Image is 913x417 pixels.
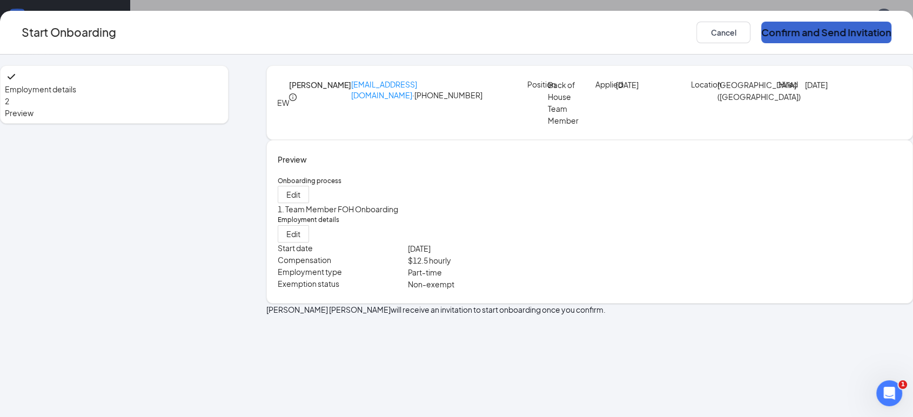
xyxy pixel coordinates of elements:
[898,380,907,389] span: 1
[278,254,408,265] p: Compensation
[278,204,398,214] span: 1. Team Member FOH Onboarding
[408,243,590,254] p: [DATE]
[805,79,858,91] p: [DATE]
[278,225,309,243] button: Edit
[876,380,902,406] iframe: Intercom live chat
[5,83,224,95] span: Employment details
[278,176,902,186] h5: Onboarding process
[351,79,527,116] p: · [PHONE_NUMBER]
[22,23,116,41] h3: Start Onboarding
[278,215,902,225] h5: Employment details
[408,266,590,278] p: Part-time
[289,93,297,101] span: info-circle
[277,97,290,109] div: EW
[717,79,770,103] p: [GEOGRAPHIC_DATA] ([GEOGRAPHIC_DATA])
[548,79,589,126] p: Back of House Team Member
[278,186,309,203] button: Edit
[408,254,590,266] p: $ 12.5 hourly
[278,243,408,253] p: Start date
[289,79,351,91] h4: [PERSON_NAME]
[696,22,750,43] button: Cancel
[778,79,805,90] p: Hired
[278,278,408,289] p: Exemption status
[5,107,224,119] span: Preview
[278,153,902,165] h4: Preview
[527,79,548,90] p: Position
[266,304,913,315] p: [PERSON_NAME] [PERSON_NAME] will receive an invitation to start onboarding once you confirm.
[278,266,408,277] p: Employment type
[5,96,9,106] span: 2
[286,189,300,200] span: Edit
[761,22,891,43] button: Confirm and Send Invitation
[286,228,300,239] span: Edit
[351,79,417,100] a: [EMAIL_ADDRESS][DOMAIN_NAME]
[616,79,657,91] p: [DATE]
[5,70,18,83] svg: Checkmark
[408,278,590,290] p: Non-exempt
[691,79,717,90] p: Location
[595,79,616,90] p: Applied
